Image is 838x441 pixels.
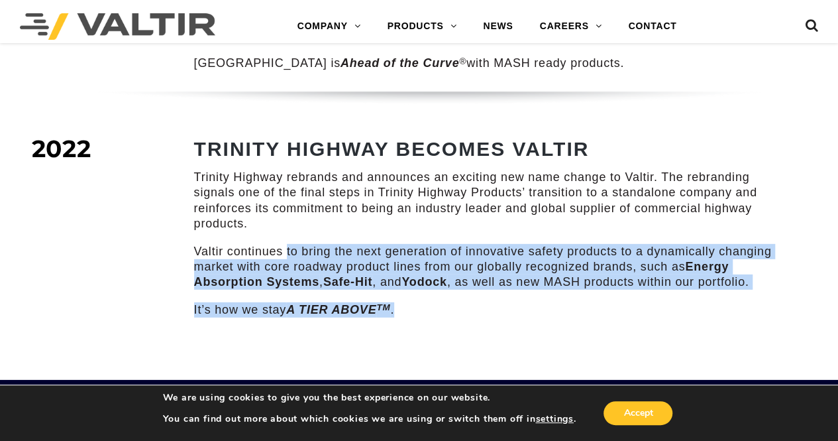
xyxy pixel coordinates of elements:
[374,13,470,40] a: PRODUCTS
[284,13,374,40] a: COMPANY
[535,413,573,425] button: settings
[470,13,526,40] a: NEWS
[194,138,590,160] strong: TRINITY HIGHWAY BECOMES VALTIR
[340,56,459,70] em: Ahead of the Curve
[527,13,615,40] a: CAREERS
[286,303,390,316] em: A TIER ABOVE
[401,275,446,288] strong: Yodock
[459,56,466,66] sup: ®
[603,401,672,425] button: Accept
[32,134,91,163] span: 2022
[163,413,576,425] p: You can find out more about which cookies we are using or switch them off in .
[323,275,372,288] strong: Safe-Hit
[194,244,780,290] p: Valtir continues to bring the next generation of innovative safety products to a dynamically chan...
[376,302,390,312] sup: TM
[615,13,690,40] a: CONTACT
[163,392,576,404] p: We are using cookies to give you the best experience on our website.
[194,56,780,71] p: [GEOGRAPHIC_DATA] is with MASH ready products.
[194,302,780,318] p: It’s how we stay .
[20,13,215,40] img: Valtir
[194,170,780,232] p: Trinity Highway rebrands and announces an exciting new name change to Valtir. The rebranding sign...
